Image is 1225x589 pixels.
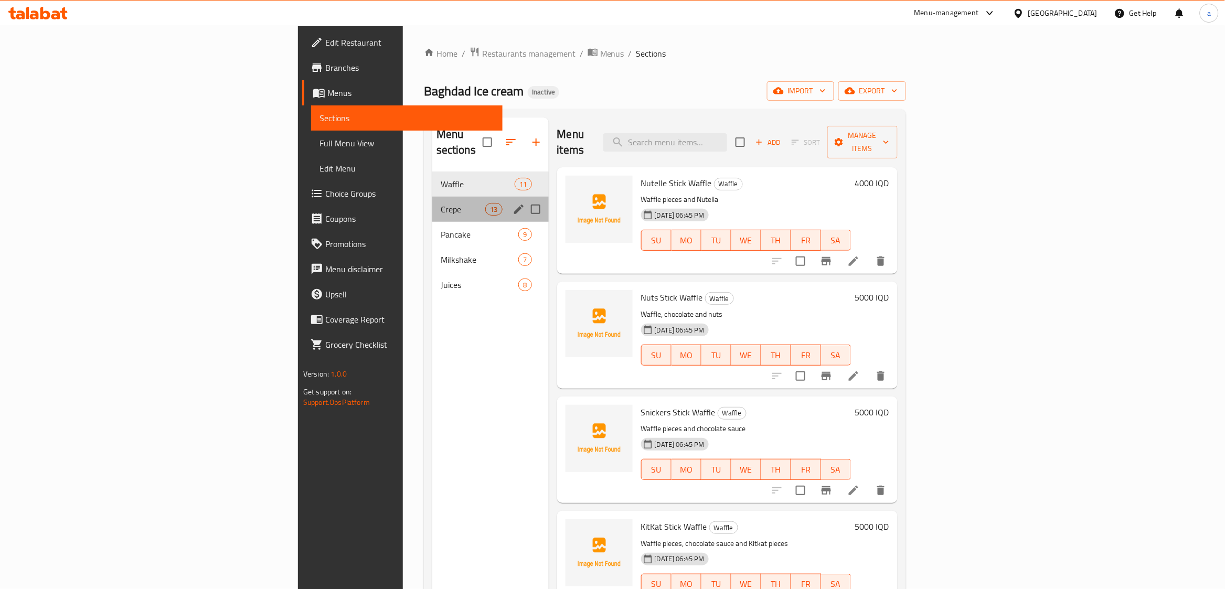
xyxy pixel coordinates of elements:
a: Restaurants management [470,47,576,60]
div: Menu-management [914,7,979,19]
span: 11 [515,179,531,189]
div: Waffle [714,178,743,190]
span: 9 [519,230,531,240]
span: Version: [303,367,329,381]
div: Pancake9 [432,222,549,247]
span: FR [795,348,817,363]
button: SA [821,459,851,480]
a: Coupons [302,206,503,231]
span: KitKat Stick Waffle [641,519,707,534]
span: Waffle [718,407,746,419]
span: [DATE] 06:45 PM [651,440,709,449]
a: Sections [311,105,503,131]
h6: 5000 IQD [855,290,889,305]
span: FR [795,462,817,477]
span: Choice Groups [325,187,494,200]
div: items [518,253,531,266]
button: MO [672,459,701,480]
button: Branch-specific-item [814,249,839,274]
div: [GEOGRAPHIC_DATA] [1028,7,1098,19]
div: Milkshake7 [432,247,549,272]
button: FR [791,345,821,366]
span: SA [825,233,847,248]
span: import [775,84,826,98]
span: SU [646,462,667,477]
span: Add item [751,134,785,151]
span: WE [736,348,757,363]
span: Juices [441,279,519,291]
span: Select to update [790,479,812,501]
button: WE [731,230,761,251]
a: Branches [302,55,503,80]
a: Edit Restaurant [302,30,503,55]
a: Choice Groups [302,181,503,206]
span: Baghdad Ice cream [424,79,524,103]
span: MO [676,348,697,363]
div: Waffle [709,521,738,534]
span: TU [706,348,727,363]
span: Get support on: [303,385,351,399]
div: Waffle [705,292,734,305]
span: Grocery Checklist [325,338,494,351]
span: WE [736,233,757,248]
span: FR [795,233,817,248]
span: 1.0.0 [331,367,347,381]
span: Restaurants management [482,47,576,60]
button: SU [641,345,672,366]
span: Branches [325,61,494,74]
span: Menus [327,87,494,99]
p: Waffle, chocolate and nuts [641,308,851,321]
button: SU [641,459,672,480]
span: Menus [600,47,624,60]
span: Select all sections [476,131,498,153]
span: Promotions [325,238,494,250]
span: Manage items [836,129,889,155]
div: Crepe13edit [432,197,549,222]
button: TH [761,230,791,251]
div: items [485,203,502,216]
span: SA [825,348,847,363]
span: Select section first [785,134,827,151]
span: 8 [519,280,531,290]
span: Waffle [710,522,738,534]
a: Menus [302,80,503,105]
span: Upsell [325,288,494,301]
span: Coupons [325,212,494,225]
span: Pancake [441,228,519,241]
span: Sections [319,112,494,124]
button: TH [761,459,791,480]
button: WE [731,345,761,366]
p: Waffle pieces, chocolate sauce and Kitkat pieces [641,537,851,550]
span: Sort sections [498,130,524,155]
button: delete [868,478,893,503]
span: TU [706,233,727,248]
li: / [629,47,632,60]
button: export [838,81,906,101]
span: SU [646,233,667,248]
span: a [1207,7,1211,19]
h6: 5000 IQD [855,405,889,420]
h6: 5000 IQD [855,519,889,534]
button: TU [701,230,731,251]
p: Waffle pieces and Nutella [641,193,851,206]
img: Snickers Stick Waffle [566,405,633,472]
span: export [847,84,898,98]
span: TH [765,233,787,248]
div: Crepe [441,203,485,216]
span: Nutelle Stick Waffle [641,175,712,191]
button: FR [791,230,821,251]
span: [DATE] 06:45 PM [651,325,709,335]
span: Milkshake [441,253,519,266]
button: Manage items [827,126,898,158]
span: Menu disclaimer [325,263,494,275]
button: Branch-specific-item [814,363,839,389]
button: WE [731,459,761,480]
button: edit [511,201,527,217]
a: Upsell [302,282,503,307]
span: Waffle [706,293,733,305]
h2: Menu items [557,126,591,158]
span: Sections [636,47,666,60]
span: Select section [729,131,751,153]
